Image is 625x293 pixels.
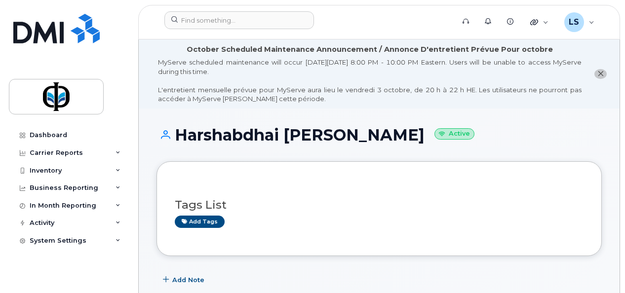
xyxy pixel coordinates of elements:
[156,271,213,289] button: Add Note
[594,69,607,79] button: close notification
[175,216,225,228] a: Add tags
[175,199,584,211] h3: Tags List
[156,126,602,144] h1: Harshabdhai [PERSON_NAME]
[187,44,553,55] div: October Scheduled Maintenance Announcement / Annonce D'entretient Prévue Pour octobre
[158,58,582,104] div: MyServe scheduled maintenance will occur [DATE][DATE] 8:00 PM - 10:00 PM Eastern. Users will be u...
[172,275,204,285] span: Add Note
[434,128,474,140] small: Active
